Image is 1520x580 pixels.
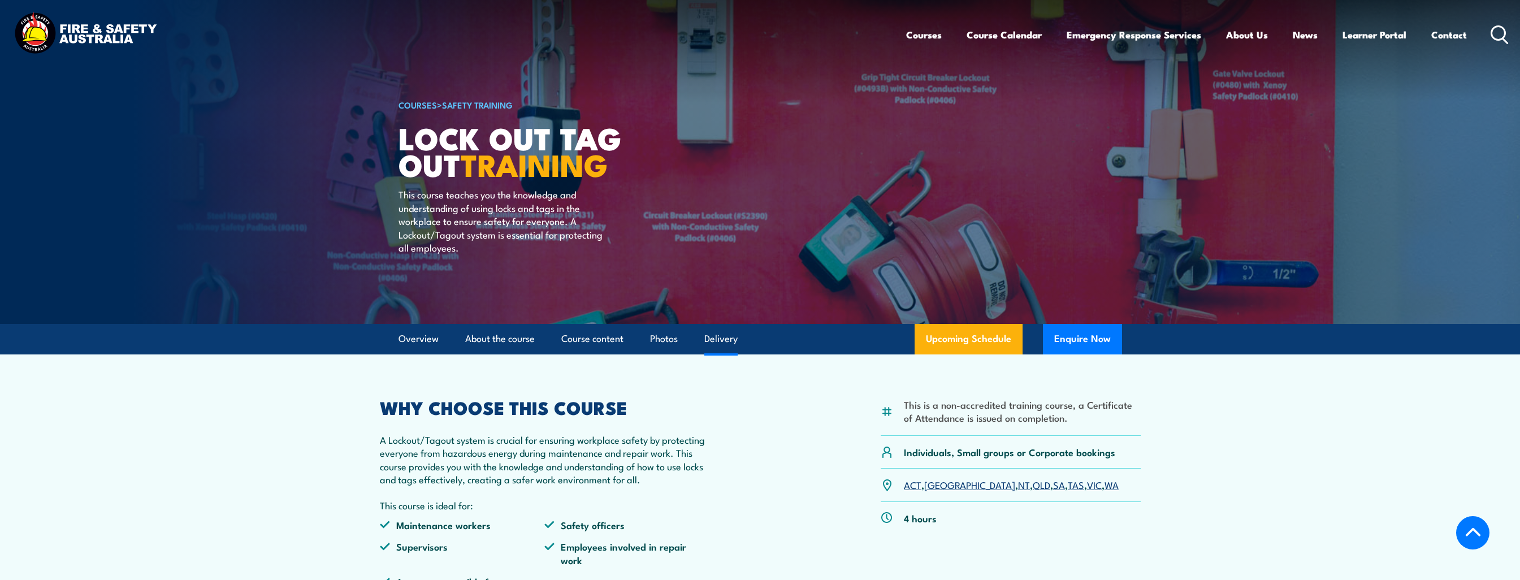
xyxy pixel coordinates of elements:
[1226,20,1268,50] a: About Us
[1068,478,1084,491] a: TAS
[399,98,678,111] h6: >
[1053,478,1065,491] a: SA
[465,324,535,354] a: About the course
[904,445,1115,458] p: Individuals, Small groups or Corporate bookings
[544,540,709,566] li: Employees involved in repair work
[1018,478,1030,491] a: NT
[904,512,937,525] p: 4 hours
[380,433,710,486] p: A Lockout/Tagout system is crucial for ensuring workplace safety by protecting everyone from haza...
[461,140,608,187] strong: TRAINING
[380,518,545,531] li: Maintenance workers
[1431,20,1467,50] a: Contact
[906,20,942,50] a: Courses
[904,478,1119,491] p: , , , , , , ,
[442,98,513,111] a: Safety Training
[1343,20,1406,50] a: Learner Portal
[1293,20,1318,50] a: News
[704,324,738,354] a: Delivery
[1105,478,1119,491] a: WA
[380,399,710,415] h2: WHY CHOOSE THIS COURSE
[561,324,623,354] a: Course content
[904,478,921,491] a: ACT
[967,20,1042,50] a: Course Calendar
[380,499,710,512] p: This course is ideal for:
[1067,20,1201,50] a: Emergency Response Services
[380,540,545,566] li: Supervisors
[924,478,1015,491] a: [GEOGRAPHIC_DATA]
[1033,478,1050,491] a: QLD
[399,98,437,111] a: COURSES
[1087,478,1102,491] a: VIC
[399,188,605,254] p: This course teaches you the knowledge and understanding of using locks and tags in the workplace ...
[904,398,1141,425] li: This is a non-accredited training course, a Certificate of Attendance is issued on completion.
[399,124,678,177] h1: Lock Out Tag Out
[399,324,439,354] a: Overview
[1043,324,1122,354] button: Enquire Now
[544,518,709,531] li: Safety officers
[915,324,1023,354] a: Upcoming Schedule
[650,324,678,354] a: Photos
